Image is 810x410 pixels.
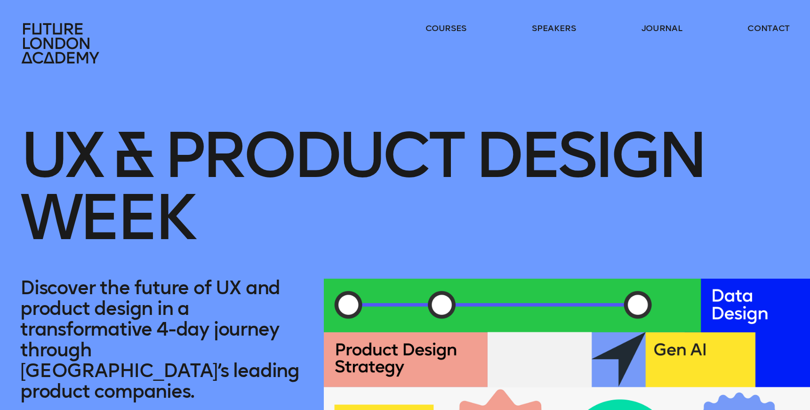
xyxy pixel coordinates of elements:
[747,23,790,34] a: contact
[642,23,682,34] a: journal
[425,23,467,34] a: courses
[20,64,790,279] h1: UX & Product Design Week
[20,277,304,402] p: Discover the future of UX and product design in a transformative 4-day journey through [GEOGRAPHI...
[532,23,576,34] a: speakers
